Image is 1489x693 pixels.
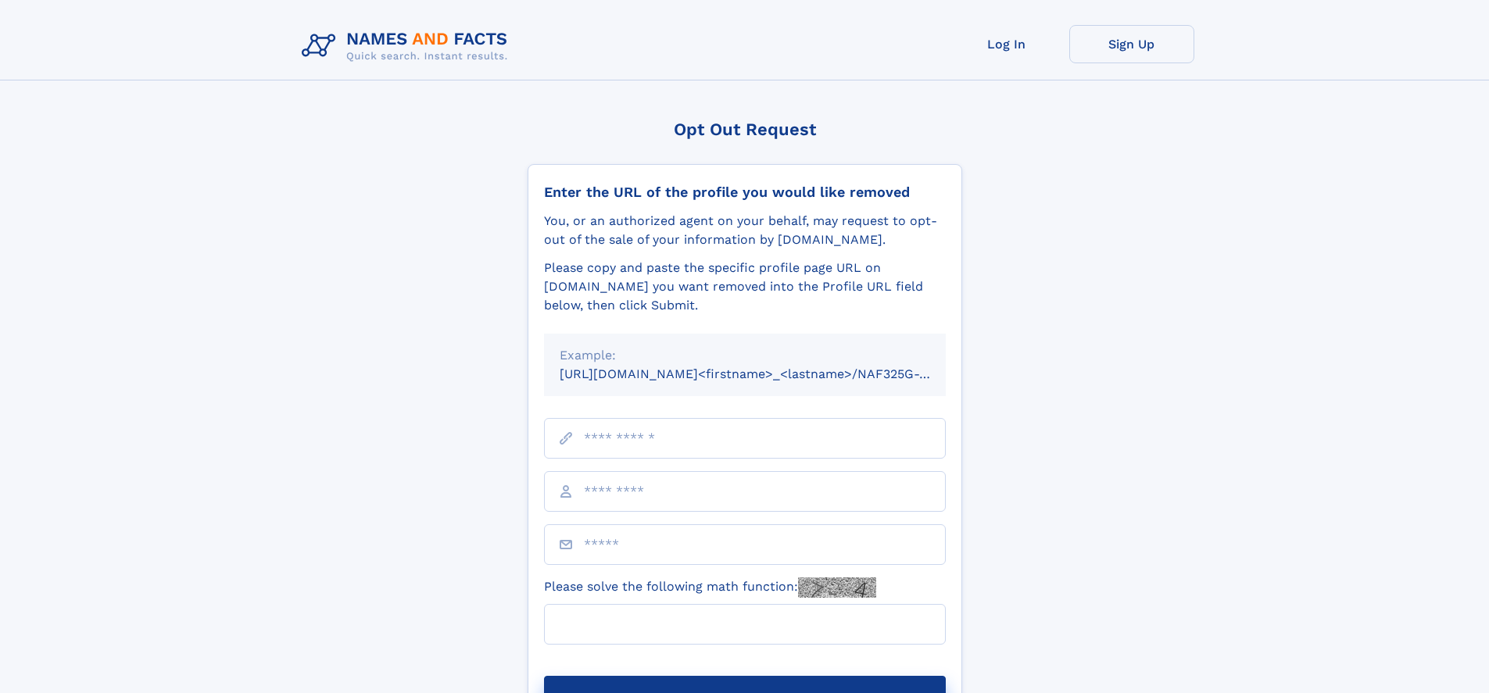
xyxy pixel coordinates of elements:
[560,366,975,381] small: [URL][DOMAIN_NAME]<firstname>_<lastname>/NAF325G-xxxxxxxx
[544,184,946,201] div: Enter the URL of the profile you would like removed
[544,259,946,315] div: Please copy and paste the specific profile page URL on [DOMAIN_NAME] you want removed into the Pr...
[944,25,1069,63] a: Log In
[560,346,930,365] div: Example:
[528,120,962,139] div: Opt Out Request
[1069,25,1194,63] a: Sign Up
[544,577,876,598] label: Please solve the following math function:
[295,25,521,67] img: Logo Names and Facts
[544,212,946,249] div: You, or an authorized agent on your behalf, may request to opt-out of the sale of your informatio...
